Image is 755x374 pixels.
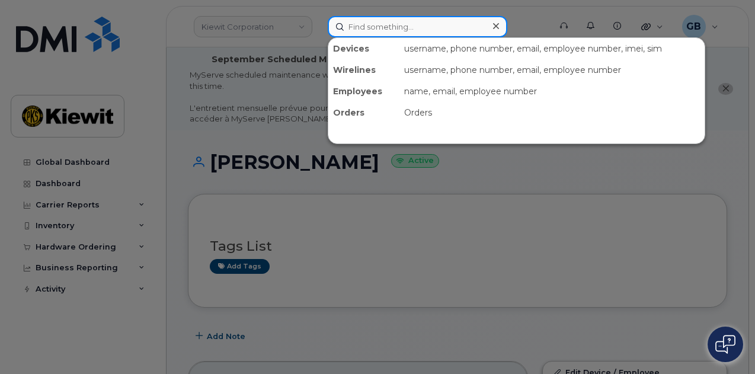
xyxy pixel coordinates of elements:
div: username, phone number, email, employee number, imei, sim [399,38,705,59]
div: Devices [328,38,399,59]
div: name, email, employee number [399,81,705,102]
div: Orders [328,102,399,123]
div: Wirelines [328,59,399,81]
div: Orders [399,102,705,123]
div: Employees [328,81,399,102]
div: username, phone number, email, employee number [399,59,705,81]
img: Open chat [715,335,735,354]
